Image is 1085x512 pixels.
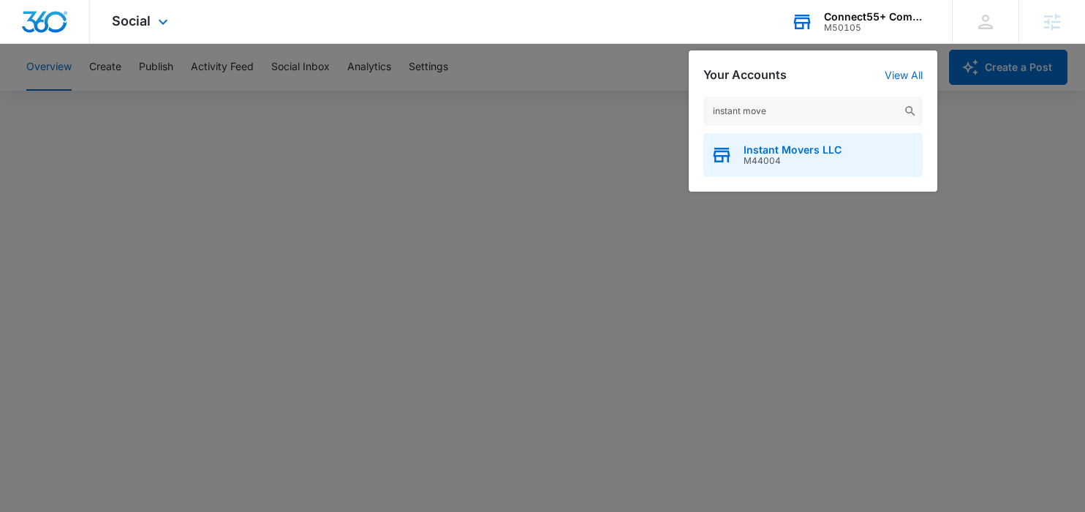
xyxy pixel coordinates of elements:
input: Search Accounts [703,97,923,126]
span: Instant Movers LLC [744,144,842,156]
h2: Your Accounts [703,68,787,82]
button: Instant Movers LLCM44004 [703,133,923,177]
a: View All [885,69,923,81]
div: account name [824,11,931,23]
span: Social [112,13,151,29]
div: account id [824,23,931,33]
span: M44004 [744,156,842,166]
